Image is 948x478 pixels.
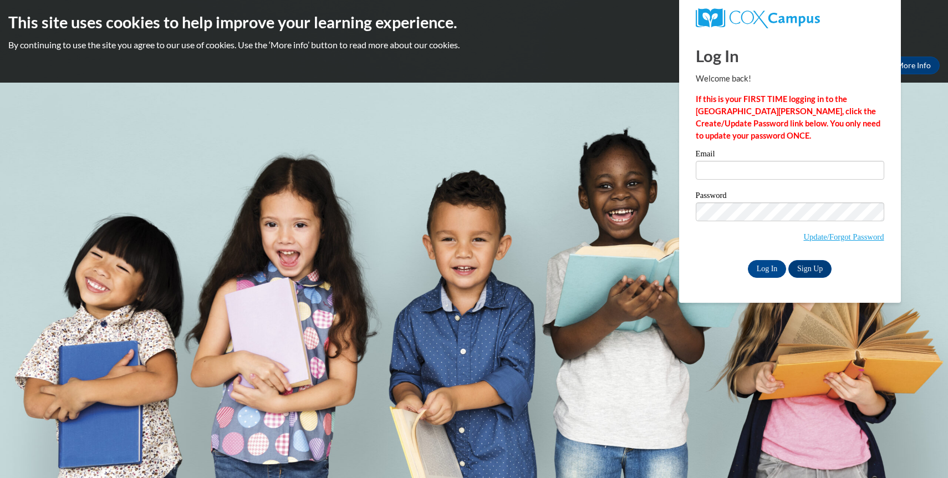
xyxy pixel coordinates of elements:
[696,8,884,28] a: COX Campus
[8,39,940,51] p: By continuing to use the site you agree to our use of cookies. Use the ‘More info’ button to read...
[696,94,880,140] strong: If this is your FIRST TIME logging in to the [GEOGRAPHIC_DATA][PERSON_NAME], click the Create/Upd...
[888,57,940,74] a: More Info
[788,260,832,278] a: Sign Up
[696,44,884,67] h1: Log In
[696,150,884,161] label: Email
[8,11,940,33] h2: This site uses cookies to help improve your learning experience.
[748,260,787,278] input: Log In
[803,232,884,241] a: Update/Forgot Password
[696,191,884,202] label: Password
[696,8,820,28] img: COX Campus
[696,73,884,85] p: Welcome back!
